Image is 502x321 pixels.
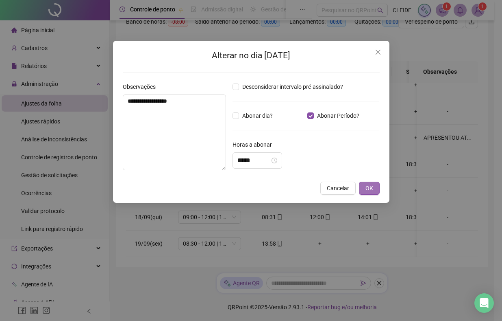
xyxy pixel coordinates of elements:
button: OK [359,182,380,195]
span: Abonar dia? [239,111,276,120]
span: Desconsiderar intervalo pré-assinalado? [239,82,346,91]
span: Cancelar [327,184,349,193]
label: Horas a abonar [233,140,277,149]
div: Open Intercom Messenger [474,293,494,313]
h2: Alterar no dia [DATE] [123,49,380,62]
button: Close [372,46,385,59]
span: close [375,49,381,55]
button: Cancelar [320,182,356,195]
span: OK [365,184,373,193]
label: Observações [123,82,161,91]
span: Abonar Período? [314,111,363,120]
